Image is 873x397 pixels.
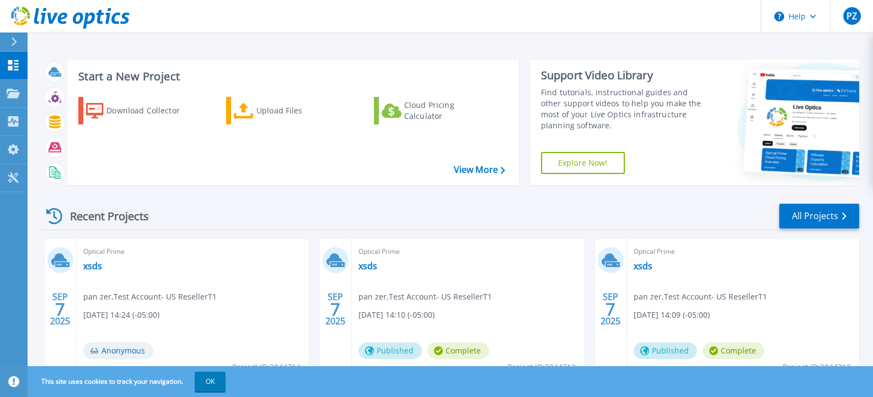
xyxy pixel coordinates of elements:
[42,203,164,230] div: Recent Projects
[330,304,340,314] span: 7
[404,100,492,122] div: Cloud Pricing Calculator
[358,246,577,258] span: Optical Prime
[541,68,707,83] div: Support Video Library
[78,97,201,124] a: Download Collector
[83,246,302,258] span: Optical Prime
[634,342,697,359] span: Published
[783,361,851,373] span: Project ID: 3044712
[83,309,159,321] span: [DATE] 14:24 (-05:00)
[256,100,345,122] div: Upload Files
[374,97,497,124] a: Cloud Pricing Calculator
[634,309,710,321] span: [DATE] 14:09 (-05:00)
[358,260,377,271] a: xsds
[634,260,652,271] a: xsds
[195,372,226,391] button: OK
[83,260,102,271] a: xsds
[600,289,621,329] div: SEP 2025
[50,289,71,329] div: SEP 2025
[541,152,625,174] a: Explore Now!
[30,372,226,391] span: This site uses cookies to track your navigation.
[541,87,707,131] div: Find tutorials, instructional guides and other support videos to help you make the most of your L...
[358,309,435,321] span: [DATE] 14:10 (-05:00)
[507,361,576,373] span: Project ID: 3044713
[634,291,767,303] span: pan zer , Test Account- US ResellerT1
[703,342,764,359] span: Complete
[83,342,153,359] span: Anonymous
[55,304,65,314] span: 7
[83,291,217,303] span: pan zer , Test Account- US ResellerT1
[78,70,505,83] h3: Start a New Project
[847,12,857,20] span: PZ
[358,342,422,359] span: Published
[454,165,505,175] a: View More
[325,289,346,329] div: SEP 2025
[232,361,301,373] span: Project ID: 3044714
[226,97,349,124] a: Upload Files
[358,291,492,303] span: pan zer , Test Account- US ResellerT1
[606,304,615,314] span: 7
[634,246,853,258] span: Optical Prime
[427,342,489,359] span: Complete
[779,204,859,229] a: All Projects
[106,100,195,122] div: Download Collector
